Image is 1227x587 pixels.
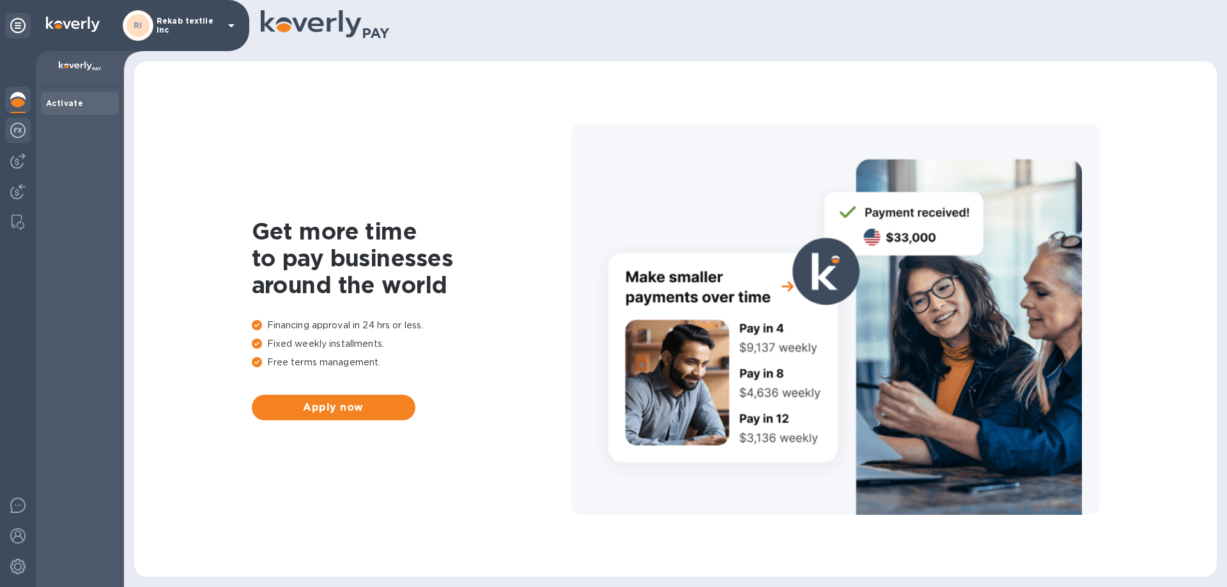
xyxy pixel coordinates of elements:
h1: Get more time to pay businesses around the world [252,218,571,298]
p: Rekab textile inc [157,17,220,34]
p: Financing approval in 24 hrs or less. [252,319,571,332]
span: Apply now [262,400,405,415]
img: Logo [46,17,100,32]
button: Apply now [252,395,415,420]
p: Free terms management. [252,356,571,369]
p: Fixed weekly installments. [252,337,571,351]
img: Foreign exchange [10,123,26,138]
b: Activate [46,98,83,108]
b: RI [134,20,143,30]
div: Unpin categories [5,13,31,38]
